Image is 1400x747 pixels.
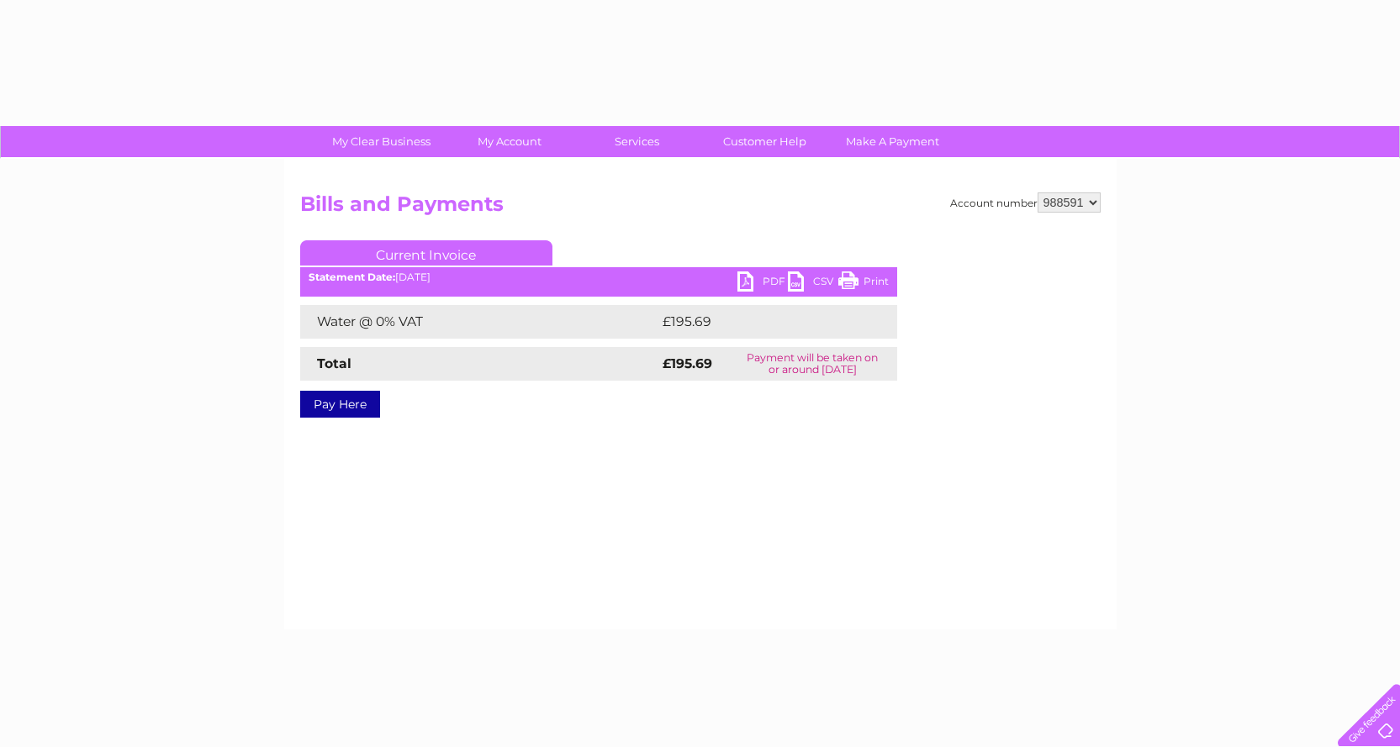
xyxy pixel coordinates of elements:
strong: Total [317,355,351,371]
a: Current Invoice [300,240,552,266]
a: Make A Payment [823,126,962,157]
a: Services [568,126,706,157]
div: Account number [950,192,1101,213]
a: My Account [440,126,578,157]
a: PDF [737,271,788,296]
strong: £195.69 [663,355,712,371]
h2: Bills and Payments [300,192,1101,224]
td: Water @ 0% VAT [300,305,658,339]
a: Pay Here [300,391,380,418]
a: Customer Help [695,126,834,157]
a: My Clear Business [312,126,451,157]
a: Print [838,271,889,296]
td: £195.69 [658,305,867,339]
a: CSV [788,271,838,296]
div: [DATE] [300,271,897,283]
td: Payment will be taken on or around [DATE] [728,347,897,381]
b: Statement Date: [309,271,395,283]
